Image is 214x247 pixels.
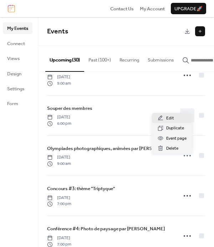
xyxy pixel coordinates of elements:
[47,74,71,80] span: [DATE]
[3,83,32,94] a: Settings
[166,115,174,122] span: Edit
[174,5,203,12] span: Upgrade 🚀
[47,161,71,167] span: 9:00 am
[47,154,71,161] span: [DATE]
[140,5,165,12] a: My Account
[3,22,32,34] a: My Events
[47,145,173,152] span: Olympiades photographiques, animées par [PERSON_NAME]
[45,46,84,71] button: Upcoming (30)
[7,25,28,32] span: My Events
[166,135,187,142] span: Event page
[47,185,115,193] a: Concours #3: thème "Triptyque"
[166,145,178,152] span: Delete
[47,225,165,233] a: Conférence #4: Photo de paysage par [PERSON_NAME]
[47,201,71,207] span: 7:00 pm
[3,38,32,49] a: Connect
[7,85,24,92] span: Settings
[3,53,32,64] a: Views
[47,235,71,241] span: [DATE]
[7,70,21,77] span: Design
[47,145,173,152] a: Olympiades photographiques, animées par [PERSON_NAME]
[8,5,15,12] img: logo
[7,55,20,62] span: Views
[84,46,115,71] button: Past (100+)
[47,120,71,127] span: 6:00 pm
[7,100,18,107] span: Form
[47,80,71,87] span: 9:00 am
[3,68,32,79] a: Design
[115,46,143,71] button: Recurring
[47,104,92,112] a: Souper des membres
[7,40,25,47] span: Connect
[166,125,184,132] span: Duplicate
[110,5,134,12] a: Contact Us
[171,3,206,14] button: Upgrade🚀
[47,225,165,232] span: Conférence #4: Photo de paysage par [PERSON_NAME]
[3,98,32,109] a: Form
[47,25,68,38] span: Events
[47,114,71,120] span: [DATE]
[47,195,71,201] span: [DATE]
[143,46,178,71] button: Submissions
